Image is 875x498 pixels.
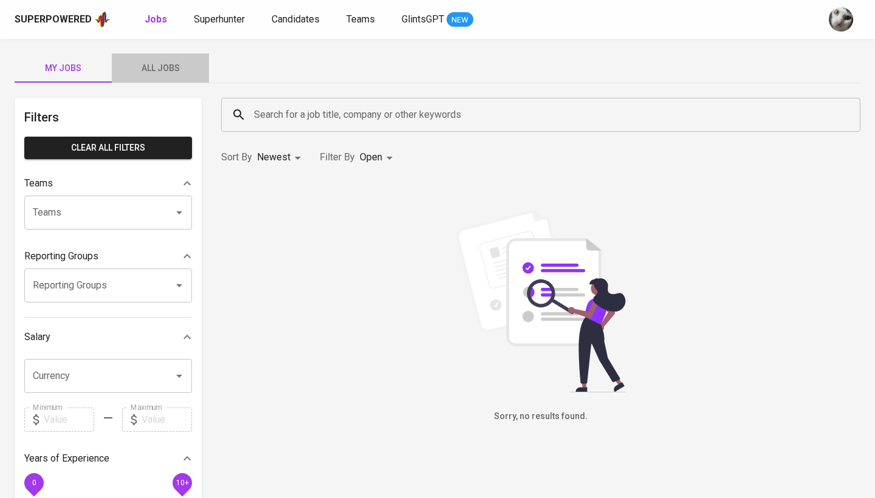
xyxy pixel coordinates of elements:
[24,330,50,344] p: Salary
[346,12,377,27] a: Teams
[450,210,632,392] img: file_searching.svg
[34,140,182,155] span: Clear All filters
[24,446,192,471] div: Years of Experience
[829,7,853,32] img: tharisa.rizky@glints.com
[257,146,305,169] div: Newest
[221,410,860,423] h6: Sorry, no results found.
[176,478,188,486] span: 10+
[15,10,111,29] a: Superpoweredapp logo
[22,61,105,76] span: My Jobs
[24,107,192,127] h6: Filters
[194,12,247,27] a: Superhunter
[346,13,375,25] span: Teams
[171,204,188,221] button: Open
[171,367,188,384] button: Open
[24,137,192,159] button: Clear All filters
[24,176,53,191] p: Teams
[119,61,202,76] span: All Jobs
[402,13,444,25] span: GlintsGPT
[15,13,92,27] div: Superpowered
[194,13,245,25] span: Superhunter
[272,13,320,25] span: Candidates
[24,451,109,466] p: Years of Experience
[24,325,192,349] div: Salary
[24,249,98,264] p: Reporting Groups
[221,150,252,165] p: Sort By
[145,12,170,27] a: Jobs
[145,13,167,25] b: Jobs
[44,408,94,432] input: Value
[24,244,192,268] div: Reporting Groups
[360,146,397,169] div: Open
[94,10,111,29] img: app logo
[402,12,473,27] a: GlintsGPT NEW
[32,478,36,486] span: 0
[272,12,322,27] a: Candidates
[360,151,382,163] span: Open
[171,277,188,294] button: Open
[257,150,290,165] p: Newest
[447,14,473,26] span: NEW
[320,150,355,165] p: Filter By
[24,171,192,196] div: Teams
[142,408,192,432] input: Value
